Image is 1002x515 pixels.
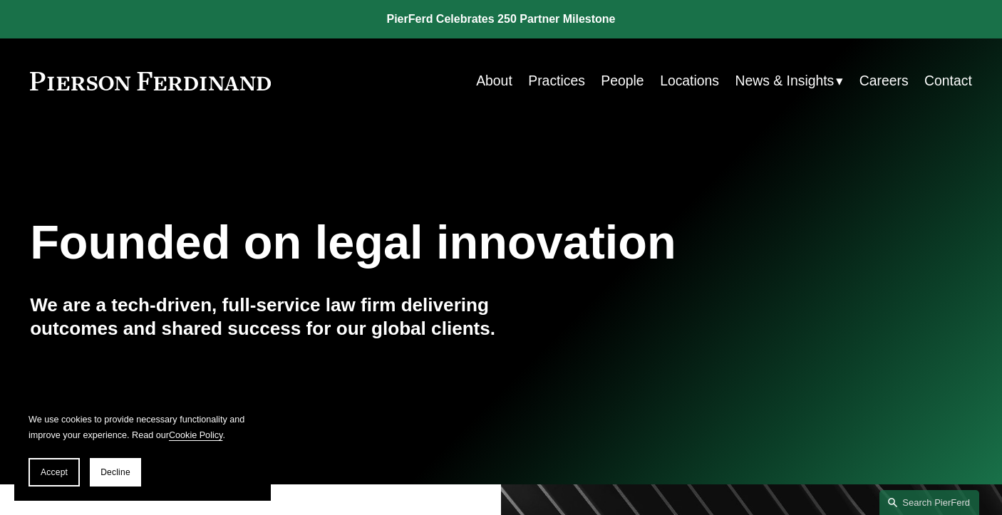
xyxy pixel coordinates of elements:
[476,67,512,95] a: About
[660,67,719,95] a: Locations
[735,68,834,93] span: News & Insights
[14,397,271,501] section: Cookie banner
[924,67,972,95] a: Contact
[169,430,222,440] a: Cookie Policy
[879,490,979,515] a: Search this site
[601,67,644,95] a: People
[30,293,501,340] h4: We are a tech-driven, full-service law firm delivering outcomes and shared success for our global...
[735,67,843,95] a: folder dropdown
[528,67,585,95] a: Practices
[29,412,257,444] p: We use cookies to provide necessary functionality and improve your experience. Read our .
[90,458,141,487] button: Decline
[100,467,130,477] span: Decline
[41,467,68,477] span: Accept
[859,67,909,95] a: Careers
[30,215,815,269] h1: Founded on legal innovation
[29,458,80,487] button: Accept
